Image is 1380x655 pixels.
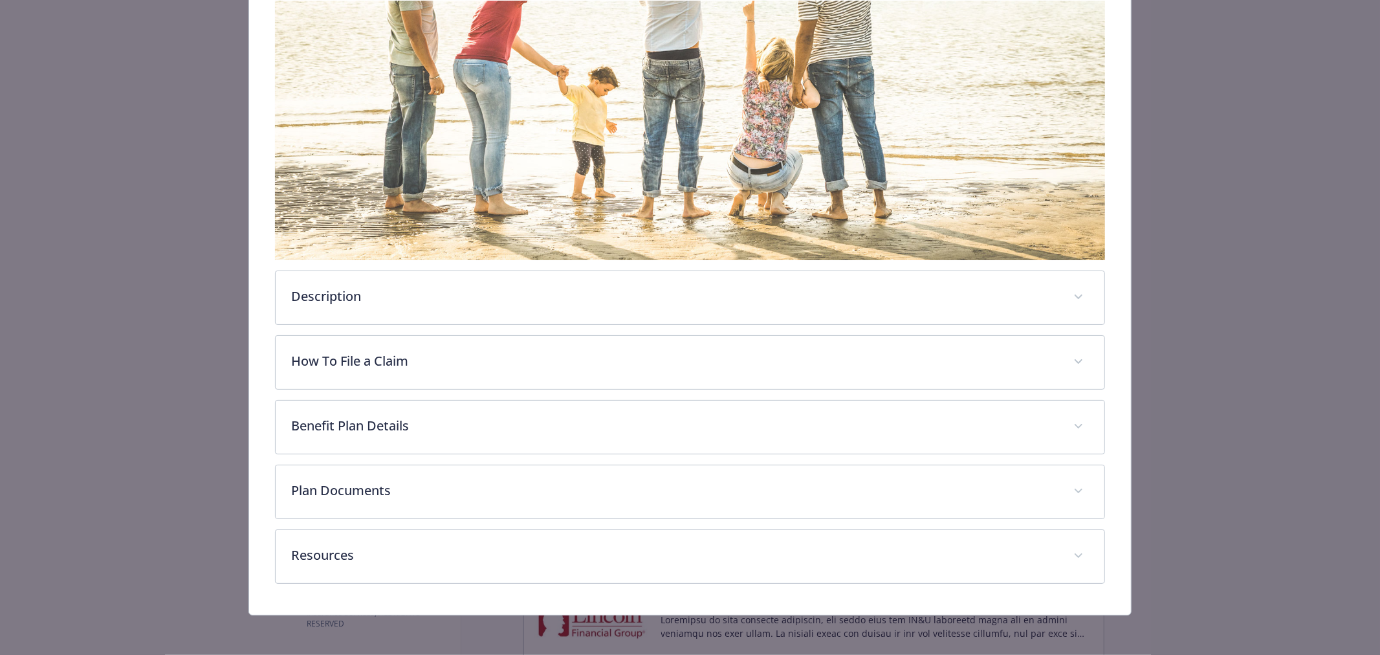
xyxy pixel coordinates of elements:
img: banner [275,1,1105,260]
p: Resources [291,546,1058,565]
div: How To File a Claim [276,336,1104,389]
p: Plan Documents [291,481,1058,500]
div: Description [276,271,1104,324]
div: Benefit Plan Details [276,401,1104,454]
p: How To File a Claim [291,351,1058,371]
div: Resources [276,530,1104,583]
div: Plan Documents [276,465,1104,518]
p: Description [291,287,1058,306]
p: Benefit Plan Details [291,416,1058,436]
